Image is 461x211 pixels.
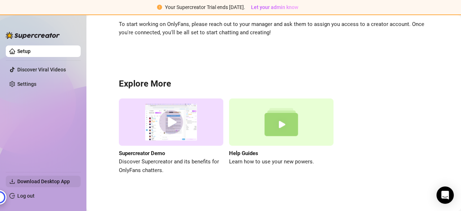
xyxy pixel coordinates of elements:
strong: Help Guides [229,150,258,157]
div: Open Intercom Messenger [437,186,454,204]
a: Supercreator DemoDiscover Supercreator and its benefits for OnlyFans chatters. [119,98,223,175]
span: download [9,179,15,184]
span: Download Desktop App [17,179,70,184]
a: Setup [17,48,31,54]
strong: Supercreator Demo [119,150,165,157]
span: Discover Supercreator and its benefits for OnlyFans chatters. [119,158,223,175]
img: supercreator demo [119,98,223,146]
h3: Explore More [119,78,429,90]
span: To start working on OnlyFans, please reach out to your manager and ask them to assign you access ... [119,20,429,37]
a: Log out [17,193,35,199]
button: Let your admin know [248,3,301,12]
span: Your Supercreator Trial ends [DATE]. [165,4,245,10]
img: help guides [229,98,334,146]
span: exclamation-circle [157,5,162,10]
span: Learn how to use your new powers. [229,158,334,166]
a: Help GuidesLearn how to use your new powers. [229,98,334,175]
a: Discover Viral Videos [17,67,66,72]
a: Settings [17,81,36,87]
span: Let your admin know [251,4,298,10]
img: logo-BBDzfeDw.svg [6,32,60,39]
